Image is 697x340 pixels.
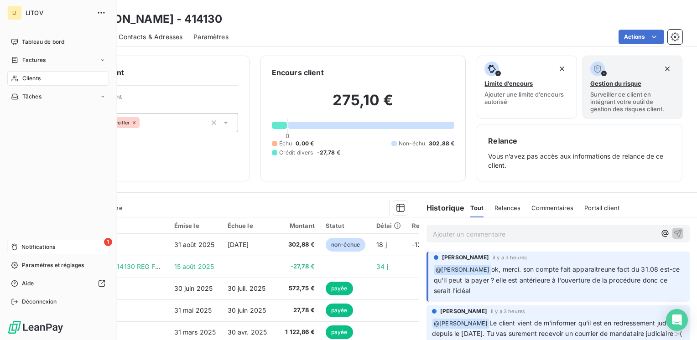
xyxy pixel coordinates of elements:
span: Limite d’encours [484,80,533,87]
span: 15 août 2025 [174,263,214,270]
span: Aide [22,279,34,288]
span: 0,00 € [296,139,314,148]
span: 1 122,86 € [282,328,315,337]
span: [PERSON_NAME] [442,253,489,262]
span: Tout [470,204,484,211]
span: Relances [494,204,520,211]
h6: Informations client [55,67,238,78]
span: payée [326,304,353,317]
span: LITOV [26,9,91,16]
input: Ajouter une valeur [140,118,147,127]
span: 30 juin 2025 [174,284,213,292]
span: Portail client [584,204,619,211]
span: 30 juil. 2025 [228,284,266,292]
span: il y a 3 heures [493,255,527,260]
span: @ [PERSON_NAME] [434,265,491,275]
h6: Encours client [272,67,324,78]
span: VIR [PERSON_NAME] CL 414130 REG FL5990 / FL6062 [35,263,205,270]
span: 31 mars 2025 [174,328,216,336]
div: Émise le [174,222,217,229]
span: 1 [104,238,112,246]
div: Retard [412,222,441,229]
span: @ [PERSON_NAME] [432,319,489,329]
span: Échu [279,139,292,148]
span: Tâches [22,93,42,101]
span: 18 j [376,241,387,248]
span: il y a 3 heures [491,309,525,314]
span: Notifications [21,243,55,251]
div: LI [7,5,22,20]
span: Propriétés Client [73,93,238,106]
span: 31 août 2025 [174,241,215,248]
span: payée [326,325,353,339]
h6: Historique [419,202,465,213]
span: Ajouter une limite d’encours autorisé [484,91,569,105]
span: Surveiller ce client en intégrant votre outil de gestion des risques client. [590,91,675,113]
span: Commentaires [531,204,573,211]
span: -27,78 € [282,262,315,271]
div: Échue le [228,222,271,229]
div: Open Intercom Messenger [666,309,688,331]
div: Statut [326,222,365,229]
span: Crédit divers [279,149,313,157]
span: payée [326,282,353,295]
span: 302,88 € [429,139,454,148]
span: 31 mai 2025 [174,306,212,314]
div: Vous n’avez pas accès aux informations de relance de ce client. [488,135,671,170]
span: non-échue [326,238,365,252]
h3: [PERSON_NAME] - 414130 [80,11,222,27]
span: Contacts & Adresses [119,32,182,41]
span: Factures [22,56,46,64]
h6: Relance [488,135,671,146]
span: Non-échu [399,139,425,148]
button: Actions [619,30,664,44]
span: 34 j [376,263,388,270]
img: Logo LeanPay [7,320,64,335]
span: -12 j [412,241,425,248]
div: Montant [282,222,315,229]
span: 572,75 € [282,284,315,293]
span: -27,78 € [317,149,340,157]
span: 302,88 € [282,240,315,249]
span: ok, merci. son compte fait apparaitreune fact du 31.08 est-ce qu'il peut la payer ? elle est anté... [434,265,681,294]
span: Le client vient de m'informer qu'il est en redressement judiciaire depuis le [DATE]. Tu vas surem... [432,319,686,338]
span: [PERSON_NAME] [440,307,487,315]
button: Limite d’encoursAjouter une limite d’encours autorisé [477,56,577,118]
span: Gestion du risque [590,80,641,87]
span: Déconnexion [22,298,57,306]
span: 30 juin 2025 [228,306,266,314]
span: 0 [286,132,289,139]
span: [DATE] [228,241,249,248]
div: Délai [376,222,401,229]
h2: 275,10 € [272,91,455,118]
span: Paramètres [193,32,229,41]
a: Aide [7,276,109,291]
span: Paramètres et réglages [22,261,84,269]
span: Clients [22,74,41,82]
span: 27,78 € [282,306,315,315]
span: Tableau de bord [22,38,64,46]
button: Gestion du risqueSurveiller ce client en intégrant votre outil de gestion des risques client. [583,56,682,118]
span: 30 avr. 2025 [228,328,267,336]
